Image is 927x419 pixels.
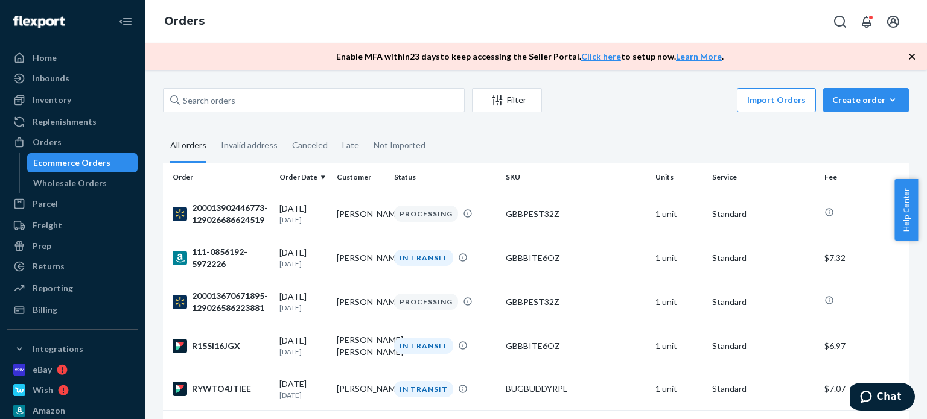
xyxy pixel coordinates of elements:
[33,282,73,294] div: Reporting
[27,174,138,193] a: Wholesale Orders
[850,383,915,413] iframe: Opens a widget where you can chat to one of our agents
[707,163,819,192] th: Service
[820,236,909,280] td: $7.32
[154,4,214,39] ol: breadcrumbs
[113,10,138,34] button: Close Navigation
[332,236,389,280] td: [PERSON_NAME]
[506,340,645,352] div: GBBBITE6OZ
[279,247,327,269] div: [DATE]
[506,208,645,220] div: GBBPEST32Z
[473,94,541,106] div: Filter
[676,51,722,61] a: Learn More
[7,216,138,235] a: Freight
[279,291,327,313] div: [DATE]
[332,192,389,236] td: [PERSON_NAME]
[820,368,909,410] td: $7.07
[33,177,107,189] div: Wholesale Orders
[651,192,708,236] td: 1 unit
[894,179,918,241] button: Help Center
[279,335,327,357] div: [DATE]
[855,10,879,34] button: Open notifications
[828,10,852,34] button: Open Search Box
[33,52,57,64] div: Home
[7,112,138,131] a: Replenishments
[581,51,621,61] a: Click here
[33,384,53,396] div: Wish
[27,153,138,172] a: Ecommerce Orders
[33,304,57,316] div: Billing
[173,290,270,314] div: 200013670671895-129026586223881
[332,280,389,324] td: [PERSON_NAME]
[501,163,650,192] th: SKU
[279,378,327,400] div: [DATE]
[506,383,645,395] div: BUGBUDDYRPL
[389,163,501,192] th: Status
[173,202,270,226] div: 200013902446773-129026686624519
[275,163,332,192] th: Order Date
[33,219,62,232] div: Freight
[33,260,65,273] div: Returns
[7,360,138,379] a: eBay
[7,279,138,298] a: Reporting
[7,380,138,400] a: Wish
[712,252,814,264] p: Standard
[332,324,389,368] td: [PERSON_NAME] [PERSON_NAME]
[820,324,909,368] td: $6.97
[33,364,52,376] div: eBay
[7,300,138,320] a: Billing
[712,340,814,352] p: Standard
[7,133,138,152] a: Orders
[651,236,708,280] td: 1 unit
[33,72,69,84] div: Inbounds
[394,381,453,397] div: IN TRANSIT
[33,343,83,355] div: Integrations
[7,339,138,359] button: Integrations
[881,10,905,34] button: Open account menu
[336,51,724,63] p: Enable MFA within 23 days to keep accessing the Seller Portal. to setup now. .
[832,94,900,106] div: Create order
[279,347,327,357] p: [DATE]
[33,116,97,128] div: Replenishments
[332,368,389,410] td: [PERSON_NAME]
[173,382,270,396] div: RYWTO4JTIEE
[279,203,327,225] div: [DATE]
[394,294,458,310] div: PROCESSING
[279,259,327,269] p: [DATE]
[164,14,205,28] a: Orders
[279,303,327,313] p: [DATE]
[394,338,453,354] div: IN TRANSIT
[651,368,708,410] td: 1 unit
[163,163,275,192] th: Order
[394,250,453,266] div: IN TRANSIT
[506,296,645,308] div: GBBPEST32Z
[7,48,138,68] a: Home
[651,324,708,368] td: 1 unit
[13,16,65,28] img: Flexport logo
[33,94,71,106] div: Inventory
[712,296,814,308] p: Standard
[394,206,458,222] div: PROCESSING
[33,240,51,252] div: Prep
[823,88,909,112] button: Create order
[33,136,62,148] div: Orders
[712,383,814,395] p: Standard
[342,130,359,161] div: Late
[472,88,542,112] button: Filter
[173,246,270,270] div: 111-0856192-5972226
[221,130,278,161] div: Invalid address
[7,257,138,276] a: Returns
[506,252,645,264] div: GBBBITE6OZ
[279,390,327,400] p: [DATE]
[33,198,58,210] div: Parcel
[7,90,138,110] a: Inventory
[7,69,138,88] a: Inbounds
[163,88,465,112] input: Search orders
[7,236,138,256] a: Prep
[33,405,65,417] div: Amazon
[33,157,110,169] div: Ecommerce Orders
[651,163,708,192] th: Units
[651,280,708,324] td: 1 unit
[173,339,270,353] div: R15SI16JGX
[279,215,327,225] p: [DATE]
